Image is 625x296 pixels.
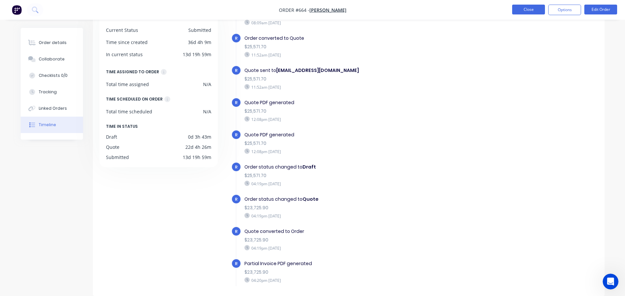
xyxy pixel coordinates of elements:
span: R [235,164,238,170]
div: Partial Invoice PDF generated [244,260,471,267]
div: Total time assigned [106,81,149,88]
button: Timeline [21,117,83,133]
div: Total time scheduled [106,108,152,115]
div: Order converted to Quote [244,35,471,42]
div: 04:19pm [DATE] [244,213,471,219]
span: R [235,261,238,267]
div: N/A [203,81,211,88]
div: 22d 4h 26m [185,144,211,150]
div: Quote PDF generated [244,131,471,138]
div: Checklists 0/0 [39,73,68,79]
div: Linked Orders [39,105,67,111]
div: $23,725.90 [244,204,471,211]
button: Order details [21,34,83,51]
div: 12:08pm [DATE] [244,148,471,154]
span: R [235,228,238,235]
div: 04:19pm [DATE] [244,181,471,187]
span: R [235,196,238,202]
button: Edit Order [584,5,617,14]
div: $25,571.70 [244,76,471,82]
div: Quote sent to [244,67,471,74]
button: Linked Orders [21,100,83,117]
div: 04:19pm [DATE] [244,245,471,251]
div: $25,571.70 [244,43,471,50]
div: Tracking [39,89,57,95]
div: In current status [106,51,143,58]
div: Submitted [106,154,129,161]
div: 11:52am [DATE] [244,52,471,58]
div: Order status changed to [244,164,471,171]
div: Quote PDF generated [244,99,471,106]
div: N/A [203,108,211,115]
div: Current Status [106,27,138,34]
iframe: Intercom live chat [603,274,618,289]
span: Order #664 - [279,7,309,13]
img: Factory [12,5,22,15]
button: Options [548,5,581,15]
div: Order details [39,40,67,46]
button: Close [512,5,545,14]
div: Time since created [106,39,148,46]
div: 0d 3h 43m [188,133,211,140]
span: R [235,100,238,106]
div: Draft [106,133,117,140]
span: R [235,132,238,138]
div: 13d 19h 59m [183,154,211,161]
div: Order status changed to [244,196,471,203]
span: R [235,35,238,41]
div: Quote [106,144,119,150]
span: R [235,67,238,74]
a: [PERSON_NAME] [309,7,346,13]
div: Quote converted to Order [244,228,471,235]
button: Tracking [21,84,83,100]
b: [EMAIL_ADDRESS][DOMAIN_NAME] [276,67,359,74]
button: Collaborate [21,51,83,67]
div: $25,571.70 [244,172,471,179]
div: TIME SCHEDULED ON ORDER [106,96,163,103]
div: $25,571.70 [244,108,471,115]
div: 13d 19h 59m [183,51,211,58]
button: Checklists 0/0 [21,67,83,84]
div: 04:20pm [DATE] [244,277,471,283]
div: 36d 4h 9m [188,39,211,46]
div: $23,725.90 [244,237,471,243]
div: $23,725.90 [244,269,471,276]
div: TIME ASSIGNED TO ORDER [106,68,159,76]
div: Submitted [188,27,211,34]
div: $25,571.70 [244,140,471,147]
span: TIME IN STATUS [106,123,138,130]
div: 08:09am [DATE] [244,20,471,26]
b: Draft [302,164,316,170]
div: 12:08pm [DATE] [244,116,471,122]
b: Quote [302,196,319,202]
div: 11:52am [DATE] [244,84,471,90]
div: Timeline [39,122,56,128]
div: Collaborate [39,56,65,62]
